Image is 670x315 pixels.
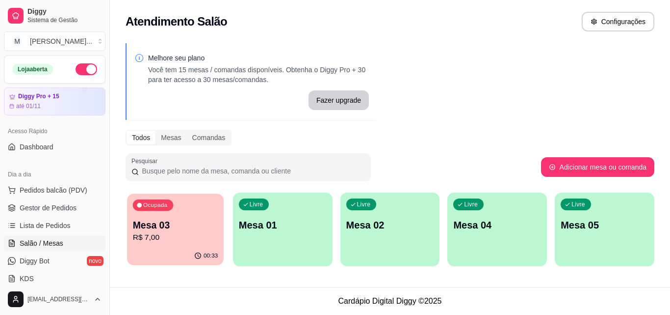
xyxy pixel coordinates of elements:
[126,14,227,29] h2: Atendimento Salão
[18,93,59,100] article: Diggy Pro + 15
[4,271,105,286] a: KDS
[143,201,167,209] p: Ocupada
[340,193,440,266] button: LivreMesa 02
[447,193,547,266] button: LivreMesa 04
[131,157,161,165] label: Pesquisar
[453,218,541,232] p: Mesa 04
[4,31,105,51] button: Select a team
[561,218,648,232] p: Mesa 05
[27,16,102,24] span: Sistema de Gestão
[127,131,155,144] div: Todos
[4,139,105,155] a: Dashboard
[148,53,369,63] p: Melhore seu plano
[20,203,77,213] span: Gestor de Pedidos
[4,167,105,182] div: Dia a dia
[4,4,105,28] a: DiggySistema de Gestão
[541,157,654,177] button: Adicionar mesa ou comanda
[4,182,105,198] button: Pedidos balcão (PDV)
[4,235,105,251] a: Salão / Mesas
[4,253,105,269] a: Diggy Botnovo
[139,166,365,176] input: Pesquisar
[464,200,478,208] p: Livre
[133,232,218,243] p: R$ 7,00
[4,218,105,233] a: Lista de Pedidos
[148,65,369,85] p: Você tem 15 mesas / comandas disponíveis. Obtenha o Diggy Pro + 30 para ter acesso a 30 mesas/com...
[309,90,369,110] button: Fazer upgrade
[20,274,34,284] span: KDS
[4,87,105,115] a: Diggy Pro + 15até 01/11
[250,200,263,208] p: Livre
[133,219,218,232] p: Mesa 03
[155,131,186,144] div: Mesas
[582,12,654,31] button: Configurações
[4,287,105,311] button: [EMAIL_ADDRESS][DOMAIN_NAME]
[20,221,71,230] span: Lista de Pedidos
[20,238,63,248] span: Salão / Mesas
[12,64,53,75] div: Loja aberta
[4,123,105,139] div: Acesso Rápido
[239,218,327,232] p: Mesa 01
[27,7,102,16] span: Diggy
[20,256,50,266] span: Diggy Bot
[357,200,371,208] p: Livre
[110,287,670,315] footer: Cardápio Digital Diggy © 2025
[4,200,105,216] a: Gestor de Pedidos
[20,185,87,195] span: Pedidos balcão (PDV)
[27,295,90,303] span: [EMAIL_ADDRESS][DOMAIN_NAME]
[76,63,97,75] button: Alterar Status
[12,36,22,46] span: M
[233,193,333,266] button: LivreMesa 01
[187,131,231,144] div: Comandas
[204,252,218,260] p: 00:33
[127,194,224,265] button: OcupadaMesa 03R$ 7,0000:33
[346,218,434,232] p: Mesa 02
[16,102,41,110] article: até 01/11
[30,36,92,46] div: [PERSON_NAME] ...
[571,200,585,208] p: Livre
[20,142,53,152] span: Dashboard
[555,193,654,266] button: LivreMesa 05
